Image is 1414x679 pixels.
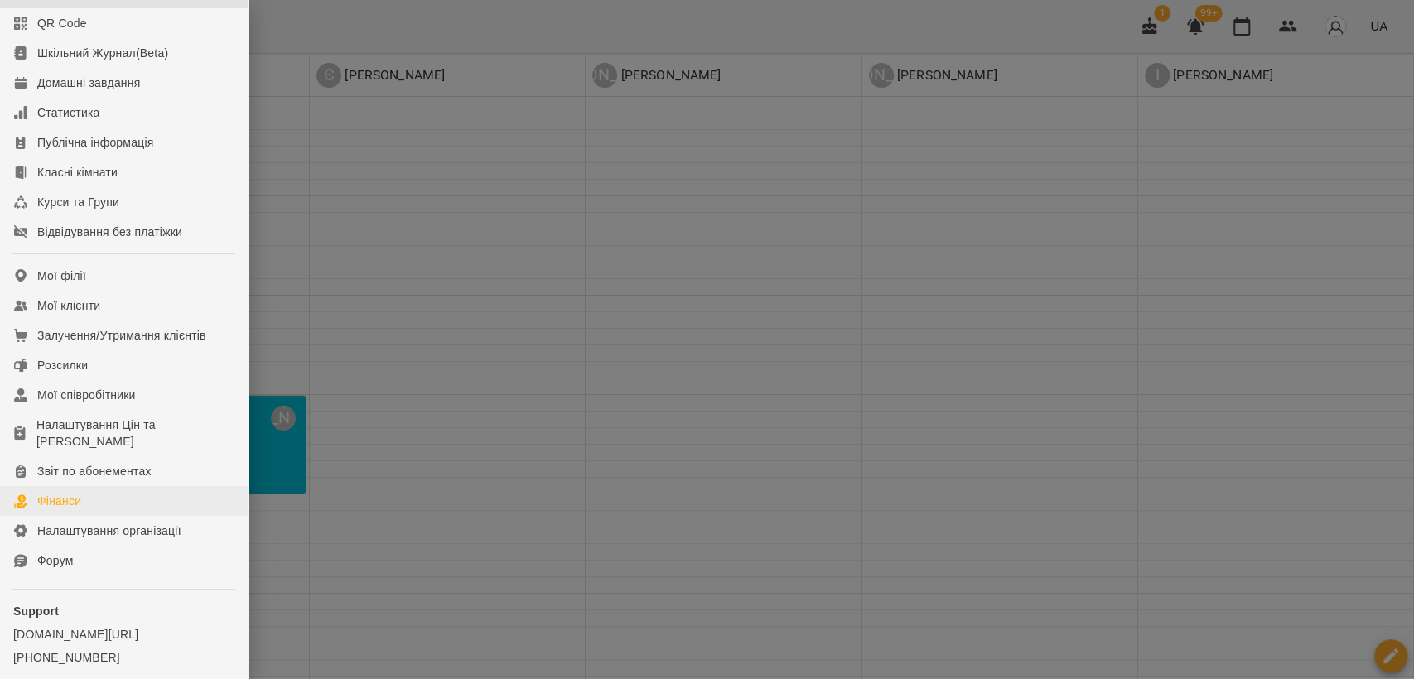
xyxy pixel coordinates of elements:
a: [DOMAIN_NAME][URL] [13,626,234,643]
div: Розсилки [37,357,88,373]
a: [PHONE_NUMBER] [13,649,234,666]
div: Залучення/Утримання клієнтів [37,327,206,344]
div: Мої клієнти [37,297,100,314]
div: Публічна інформація [37,134,153,151]
div: Класні кімнати [37,164,118,181]
p: Support [13,603,234,619]
div: Відвідування без платіжки [37,224,182,240]
div: Мої співробітники [37,387,136,403]
div: Форум [37,552,74,569]
div: Фінанси [37,493,81,509]
div: Звіт по абонементах [37,463,152,479]
div: Статистика [37,104,100,121]
div: Курси та Групи [37,194,119,210]
div: Домашні завдання [37,75,140,91]
div: Мої філії [37,267,86,284]
div: Налаштування Цін та [PERSON_NAME] [36,417,234,450]
div: Шкільний Журнал(Beta) [37,45,168,61]
div: Налаштування організації [37,522,181,539]
div: QR Code [37,15,87,31]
